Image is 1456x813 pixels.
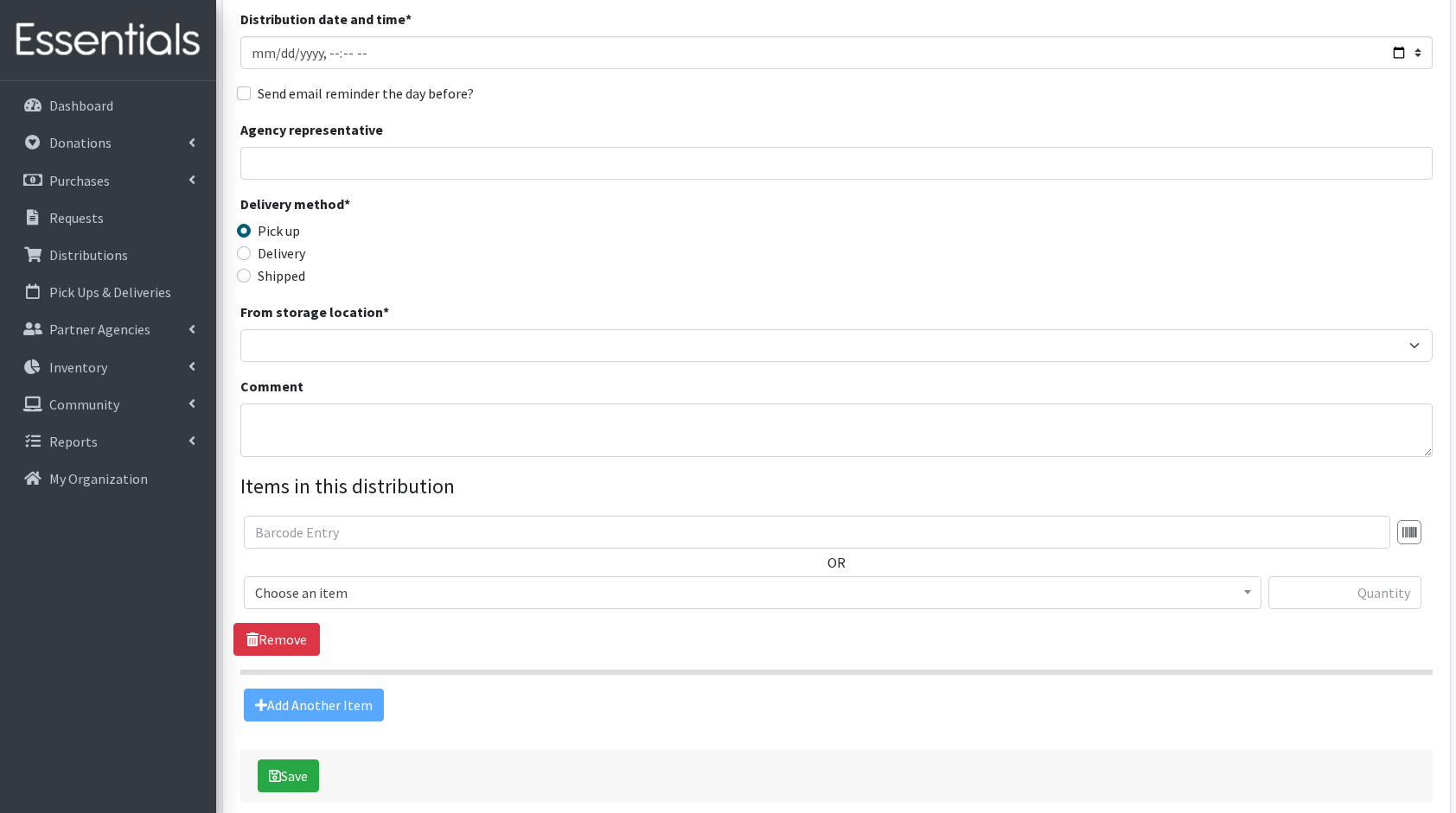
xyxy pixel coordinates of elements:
a: Remove [233,623,320,656]
p: Reports [49,433,98,450]
label: Delivery [258,243,305,264]
input: Barcode Entry [244,516,1390,549]
label: Shipped [258,265,305,286]
legend: Items in this distribution [240,471,1433,502]
p: Partner Agencies [49,321,150,338]
a: Dashboard [7,88,209,123]
p: Donations [49,134,112,151]
abbr: required [344,195,350,213]
span: Choose an item [244,576,1261,609]
label: Agency representative [240,119,383,140]
a: Requests [7,200,209,235]
a: Donations [7,125,209,160]
p: Requests [49,209,104,226]
a: Pick Ups & Deliveries [7,275,209,309]
abbr: required [383,303,389,321]
p: Dashboard [49,97,113,114]
label: Comment [240,376,303,397]
label: Distribution date and time [240,9,412,29]
label: From storage location [240,302,389,322]
p: Purchases [49,172,110,189]
p: Community [49,396,119,413]
a: Distributions [7,238,209,272]
a: Reports [7,424,209,459]
a: Inventory [7,350,209,384]
a: My Organization [7,461,209,496]
label: Pick up [258,220,300,241]
a: Partner Agencies [7,312,209,346]
input: Quantity [1268,576,1421,609]
p: Inventory [49,359,107,376]
p: Pick Ups & Deliveries [49,283,171,301]
p: Distributions [49,246,128,264]
span: Choose an item [255,581,1250,605]
img: HumanEssentials [7,11,209,69]
a: Purchases [7,163,209,198]
p: My Organization [49,470,148,487]
a: Community [7,387,209,422]
label: OR [827,552,846,573]
label: Send email reminder the day before? [258,83,474,104]
abbr: required [406,10,412,28]
button: Save [258,759,319,792]
legend: Delivery method [240,194,539,220]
